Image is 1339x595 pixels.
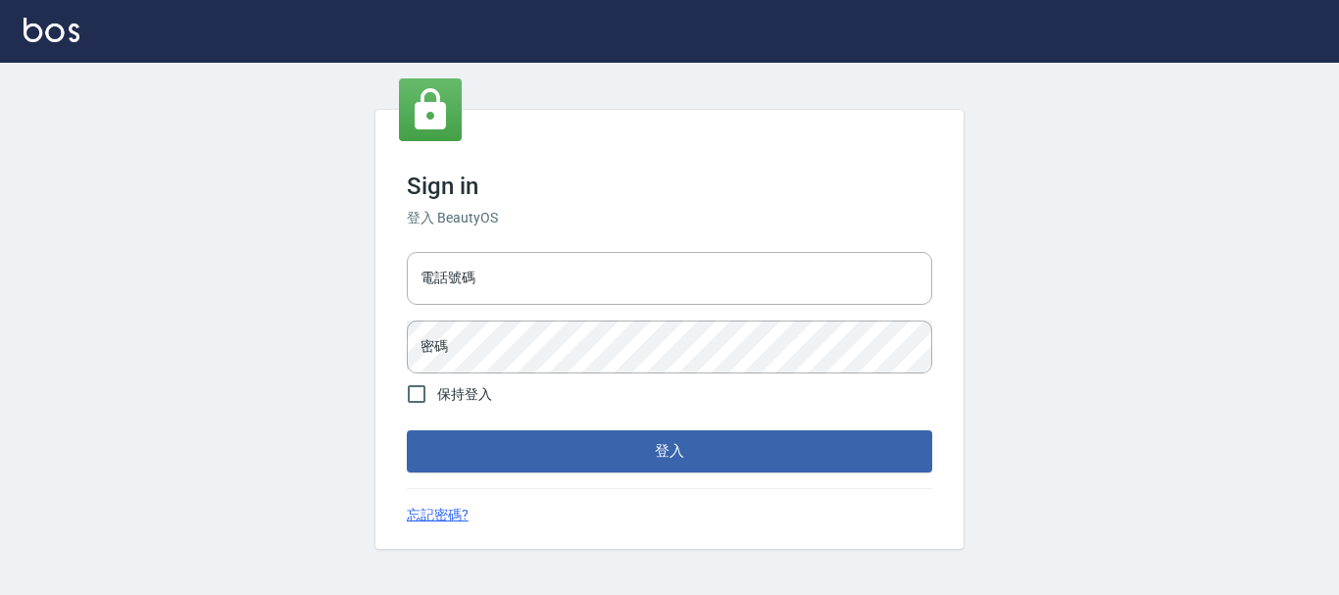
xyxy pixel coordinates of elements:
[407,430,932,471] button: 登入
[407,173,932,200] h3: Sign in
[24,18,79,42] img: Logo
[407,208,932,228] h6: 登入 BeautyOS
[407,505,469,525] a: 忘記密碼?
[437,384,492,405] span: 保持登入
